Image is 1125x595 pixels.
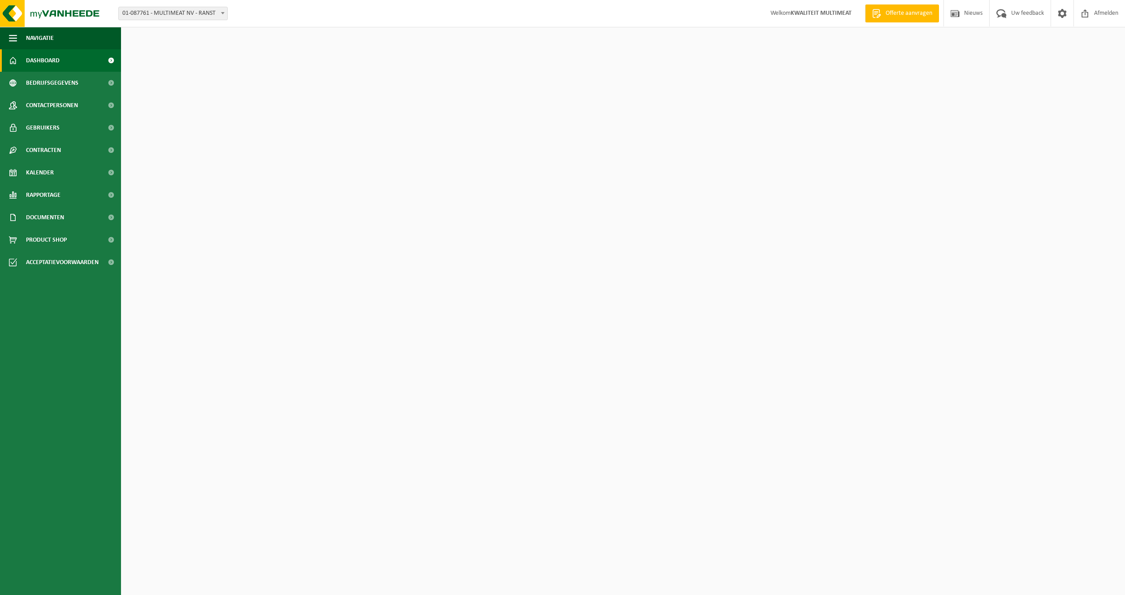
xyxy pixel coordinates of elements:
[26,139,61,161] span: Contracten
[26,184,61,206] span: Rapportage
[26,27,54,49] span: Navigatie
[26,49,60,72] span: Dashboard
[26,117,60,139] span: Gebruikers
[865,4,939,22] a: Offerte aanvragen
[883,9,935,18] span: Offerte aanvragen
[791,10,852,17] strong: KWALITEIT MULTIMEAT
[26,251,99,274] span: Acceptatievoorwaarden
[119,7,227,20] span: 01-087761 - MULTIMEAT NV - RANST
[26,206,64,229] span: Documenten
[26,72,78,94] span: Bedrijfsgegevens
[118,7,228,20] span: 01-087761 - MULTIMEAT NV - RANST
[26,161,54,184] span: Kalender
[26,94,78,117] span: Contactpersonen
[26,229,67,251] span: Product Shop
